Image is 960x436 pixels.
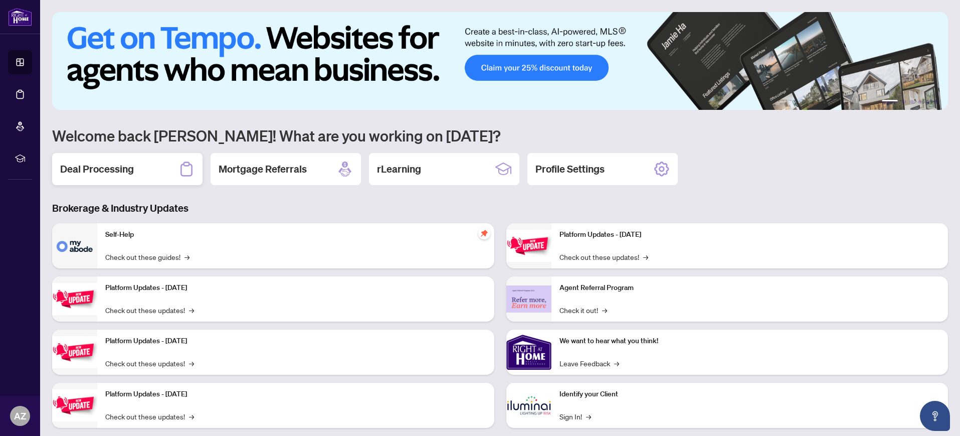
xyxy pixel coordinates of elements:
[902,100,906,104] button: 2
[189,358,194,369] span: →
[52,336,97,368] img: Platform Updates - July 21, 2025
[105,358,194,369] a: Check out these updates!→
[105,229,486,240] p: Self-Help
[506,383,551,428] img: Identify your Client
[506,285,551,313] img: Agent Referral Program
[478,227,490,239] span: pushpin
[52,126,948,145] h1: Welcome back [PERSON_NAME]! What are you working on [DATE]?
[559,389,940,400] p: Identify your Client
[105,282,486,294] p: Platform Updates - [DATE]
[219,162,307,176] h2: Mortgage Referrals
[934,100,938,104] button: 6
[586,411,591,422] span: →
[559,305,607,316] a: Check it out!→
[559,336,940,347] p: We want to hear what you think!
[184,251,189,262] span: →
[602,305,607,316] span: →
[559,358,619,369] a: Leave Feedback→
[506,230,551,261] img: Platform Updates - June 23, 2025
[105,251,189,262] a: Check out these guides!→
[52,12,948,110] img: Slide 0
[535,162,605,176] h2: Profile Settings
[52,201,948,215] h3: Brokerage & Industry Updates
[559,229,940,240] p: Platform Updates - [DATE]
[920,401,950,431] button: Open asap
[910,100,914,104] button: 3
[559,251,648,262] a: Check out these updates!→
[105,389,486,400] p: Platform Updates - [DATE]
[559,282,940,294] p: Agent Referral Program
[882,100,898,104] button: 1
[52,283,97,315] img: Platform Updates - September 16, 2025
[105,305,194,316] a: Check out these updates!→
[377,162,421,176] h2: rLearning
[189,305,194,316] span: →
[918,100,922,104] button: 4
[559,411,591,422] a: Sign In!→
[105,411,194,422] a: Check out these updates!→
[52,223,97,268] img: Self-Help
[52,389,97,421] img: Platform Updates - July 8, 2025
[189,411,194,422] span: →
[926,100,930,104] button: 5
[614,358,619,369] span: →
[506,330,551,375] img: We want to hear what you think!
[60,162,134,176] h2: Deal Processing
[105,336,486,347] p: Platform Updates - [DATE]
[14,409,26,423] span: AZ
[643,251,648,262] span: →
[8,8,32,26] img: logo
